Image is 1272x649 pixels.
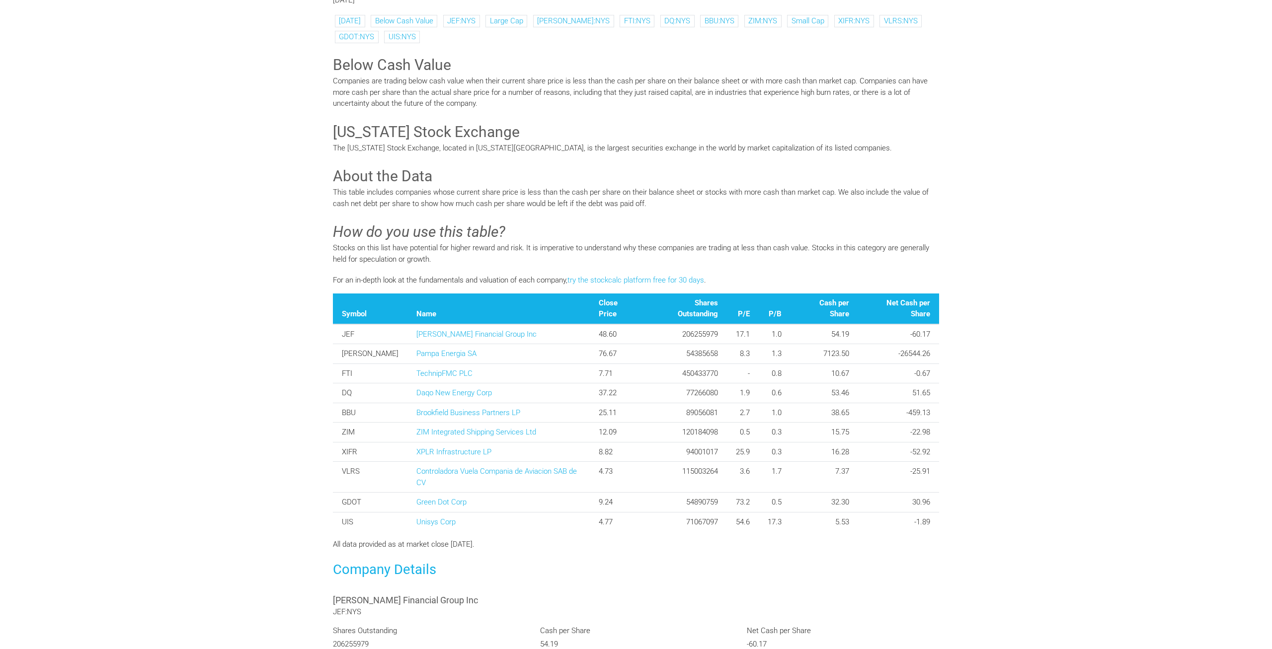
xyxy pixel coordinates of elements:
[416,428,536,436] a: ZIM Integrated Shipping Services Ltd
[645,512,727,531] td: 71067097
[759,363,791,383] td: 0.8
[759,423,791,442] td: 0.3
[792,16,824,25] a: Small Cap
[791,512,858,531] td: 5.53
[759,383,791,403] td: 0.6
[333,293,407,324] th: Symbol
[333,560,939,579] h3: Company Details
[416,408,520,417] a: Brookfield Business Partners LP
[333,187,939,209] p: This table includes companies whose current share price is less than the cash per share on their ...
[590,512,645,531] td: 4.77
[416,467,577,487] a: Controladora Vuela Compania de Aviacion SAB de CV
[447,16,476,25] a: JEF:NYS
[645,493,727,512] td: 54890759
[333,324,407,344] td: JEF
[416,388,492,397] a: Daqo New Energy Corp
[759,493,791,512] td: 0.5
[645,403,727,423] td: 89056081
[791,442,858,462] td: 16.28
[727,442,759,462] td: 25.9
[333,363,407,383] td: FTI
[791,293,858,324] th: Cash per Share
[333,166,939,187] h3: About the Data
[333,607,361,616] span: JEF:NYS
[645,423,727,442] td: 120184098
[858,293,939,324] th: Net Cash per Share
[590,462,645,493] td: 4.73
[645,442,727,462] td: 94001017
[416,330,537,339] a: [PERSON_NAME] Financial Group Inc
[333,442,407,462] td: XIFR
[727,363,759,383] td: -
[858,363,939,383] td: -0.67
[333,143,939,154] p: The [US_STATE] Stock Exchange, located in [US_STATE][GEOGRAPHIC_DATA], is the largest securities ...
[664,16,690,25] a: DQ:NYS
[333,493,407,512] td: GDOT
[590,363,645,383] td: 7.71
[333,122,939,143] h3: [US_STATE] Stock Exchange
[333,242,939,265] p: Stocks on this list have potential for higher reward and risk. It is imperative to understand why...
[884,16,918,25] a: VLRS:NYS
[858,442,939,462] td: -52.92
[333,383,407,403] td: DQ
[858,383,939,403] td: 51.65
[759,462,791,493] td: 1.7
[333,403,407,423] td: BBU
[333,462,407,493] td: VLRS
[416,447,491,456] a: XPLR Infrastructure LP
[645,383,727,403] td: 77266080
[416,369,473,378] a: TechnipFMC PLC
[791,423,858,442] td: 15.75
[333,594,939,606] h3: [PERSON_NAME] Financial Group Inc
[333,344,407,364] td: [PERSON_NAME]
[333,55,939,75] h3: Below Cash Value
[858,462,939,493] td: -25.91
[333,512,407,531] td: UIS
[759,344,791,364] td: 1.3
[727,493,759,512] td: 73.2
[590,423,645,442] td: 12.09
[333,275,939,286] p: For an in-depth look at the fundamentals and valuation of each company, .
[645,462,727,493] td: 115003264
[727,293,759,324] th: P/E
[791,324,858,344] td: 54.19
[759,324,791,344] td: 1.0
[727,423,759,442] td: 0.5
[333,625,525,637] p: Shares Outstanding
[490,16,523,25] a: Large Cap
[416,349,477,358] a: Pampa Energia SA
[858,403,939,423] td: -459.13
[645,324,727,344] td: 206255979
[791,403,858,423] td: 38.65
[590,324,645,344] td: 48.60
[624,16,650,25] a: FTI:NYS
[645,293,727,324] th: Shares Outstanding
[333,75,939,109] p: Companies are trading below cash value when their current share price is less than the cash per s...
[791,344,858,364] td: 7123.50
[791,383,858,403] td: 53.46
[375,16,433,25] a: Below Cash Value
[727,383,759,403] td: 1.9
[325,539,947,550] div: All data provided as at market close [DATE].
[747,625,939,637] p: Net Cash per Share
[759,403,791,423] td: 1.0
[590,493,645,512] td: 9.24
[339,32,374,41] a: GDOT:NYS
[705,16,734,25] a: BBU:NYS
[590,442,645,462] td: 8.82
[590,383,645,403] td: 37.22
[759,442,791,462] td: 0.3
[407,293,590,324] th: Name
[727,324,759,344] td: 17.1
[727,403,759,423] td: 2.7
[759,293,791,324] th: P/B
[791,363,858,383] td: 10.67
[858,423,939,442] td: -22.98
[590,293,645,324] th: Close Price
[838,16,870,25] a: XIFR:NYS
[537,16,610,25] a: [PERSON_NAME]:NYS
[748,16,777,25] a: ZIM:NYS
[645,344,727,364] td: 54385658
[791,462,858,493] td: 7.37
[727,344,759,364] td: 8.3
